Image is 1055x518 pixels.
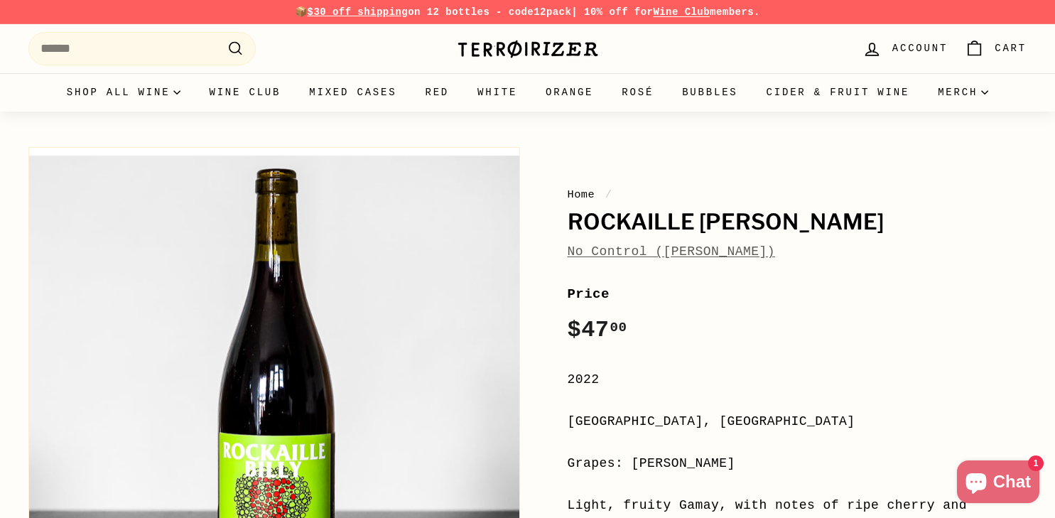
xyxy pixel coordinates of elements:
a: Orange [531,73,607,112]
a: Red [411,73,463,112]
nav: breadcrumbs [568,186,1027,203]
summary: Merch [924,73,1002,112]
inbox-online-store-chat: Shopify online store chat [953,460,1044,507]
p: 📦 on 12 bottles - code | 10% off for members. [28,4,1027,20]
span: Account [892,41,948,56]
label: Price [568,284,1027,305]
summary: Shop all wine [53,73,195,112]
a: Cart [956,28,1035,70]
span: Cart [995,41,1027,56]
a: Cider & Fruit Wine [752,73,924,112]
span: $47 [568,317,627,343]
div: [GEOGRAPHIC_DATA], [GEOGRAPHIC_DATA] [568,411,1027,432]
a: Wine Club [653,6,710,18]
a: White [463,73,531,112]
a: Mixed Cases [295,73,411,112]
sup: 00 [610,320,627,335]
a: Bubbles [668,73,752,112]
strong: 12pack [534,6,571,18]
h1: Rockaille [PERSON_NAME] [568,210,1027,234]
div: 2022 [568,369,1027,390]
a: Wine Club [195,73,295,112]
a: No Control ([PERSON_NAME]) [568,244,776,259]
a: Home [568,188,595,201]
span: / [602,188,616,201]
a: Rosé [607,73,668,112]
a: Account [854,28,956,70]
span: $30 off shipping [308,6,409,18]
div: Grapes: [PERSON_NAME] [568,453,1027,474]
